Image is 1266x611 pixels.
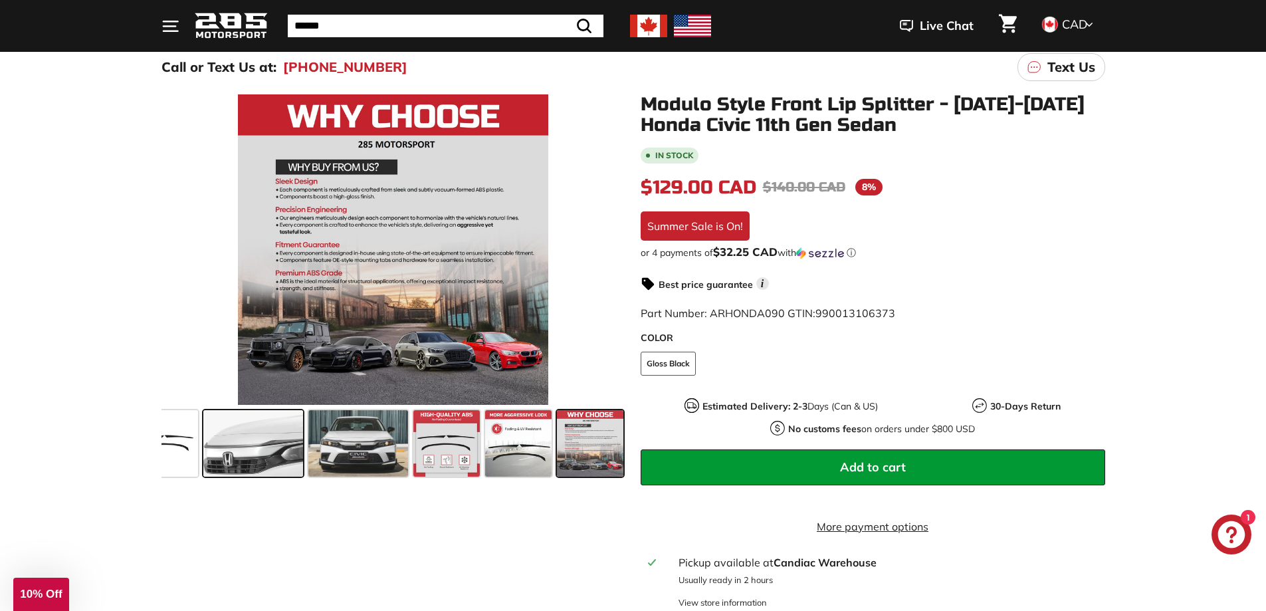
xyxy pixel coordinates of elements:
[288,15,603,37] input: Search
[702,400,807,412] strong: Estimated Delivery: 2-3
[1208,515,1255,558] inbox-online-store-chat: Shopify online store chat
[283,57,407,77] a: [PHONE_NUMBER]
[788,422,975,436] p: on orders under $800 USD
[641,331,1105,345] label: COLOR
[756,277,769,290] span: i
[641,176,756,199] span: $129.00 CAD
[679,596,767,609] div: View store information
[641,211,750,241] div: Summer Sale is On!
[713,245,778,259] span: $32.25 CAD
[659,279,753,291] strong: Best price guarantee
[13,578,69,611] div: 10% Off
[641,449,1105,485] button: Add to cart
[883,9,991,43] button: Live Chat
[679,554,1097,570] div: Pickup available at
[1062,17,1087,32] span: CAD
[1017,53,1105,81] a: Text Us
[774,556,877,569] strong: Candiac Warehouse
[195,11,268,42] img: Logo_285_Motorsport_areodynamics_components
[1047,57,1095,77] p: Text Us
[641,306,895,320] span: Part Number: ARHONDA090 GTIN:
[788,423,861,435] strong: No customs fees
[20,588,62,600] span: 10% Off
[840,459,906,475] span: Add to cart
[815,306,895,320] span: 990013106373
[990,400,1061,412] strong: 30-Days Return
[920,17,974,35] span: Live Chat
[679,574,1097,586] p: Usually ready in 2 hours
[991,3,1025,49] a: Cart
[763,179,845,195] span: $140.00 CAD
[855,179,883,195] span: 8%
[641,246,1105,259] div: or 4 payments of$32.25 CADwithSezzle Click to learn more about Sezzle
[641,246,1105,259] div: or 4 payments of with
[161,57,276,77] p: Call or Text Us at:
[702,400,878,414] p: Days (Can & US)
[796,247,844,259] img: Sezzle
[641,94,1105,136] h1: Modulo Style Front Lip Splitter - [DATE]-[DATE] Honda Civic 11th Gen Sedan
[655,152,693,160] b: In stock
[641,519,1105,535] a: More payment options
